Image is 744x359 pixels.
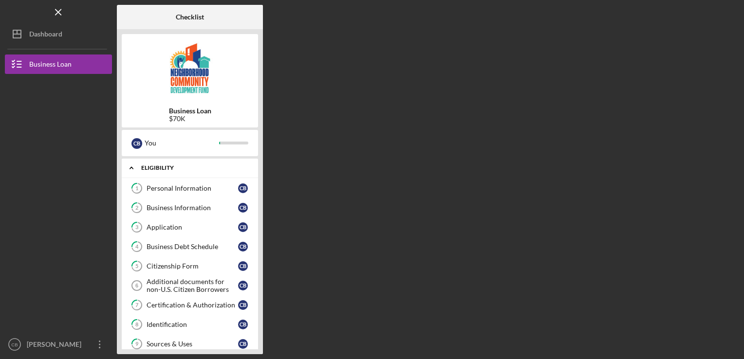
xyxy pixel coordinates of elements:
div: C B [238,339,248,349]
text: CB [11,342,18,347]
div: Additional documents for non-U.S. Citizen Borrowers [147,278,238,293]
a: 1Personal InformationCB [127,179,253,198]
div: You [145,135,219,151]
tspan: 2 [135,205,138,211]
div: Business Loan [29,54,72,76]
div: Certification & Authorization [147,301,238,309]
div: C B [238,222,248,232]
a: 4Business Debt ScheduleCB [127,237,253,256]
button: Dashboard [5,24,112,44]
a: 7Certification & AuthorizationCB [127,295,253,315]
tspan: 7 [135,302,139,308]
div: Citizenship Form [147,262,238,270]
div: C B [238,203,248,213]
tspan: 1 [135,185,138,192]
a: 2Business InformationCB [127,198,253,217]
div: Personal Information [147,184,238,192]
div: Application [147,223,238,231]
img: Product logo [122,39,258,97]
div: C B [238,183,248,193]
a: 8IdentificationCB [127,315,253,334]
div: C B [131,138,142,149]
tspan: 8 [135,322,138,328]
tspan: 3 [135,224,138,231]
tspan: 5 [135,263,138,269]
div: C B [238,281,248,290]
div: C B [238,300,248,310]
a: 5Citizenship FormCB [127,256,253,276]
div: Identification [147,321,238,328]
tspan: 6 [135,283,138,288]
b: Business Loan [169,107,211,115]
div: $70K [169,115,211,123]
div: [PERSON_NAME] [24,335,88,357]
div: Business Information [147,204,238,212]
div: Business Debt Schedule [147,243,238,251]
button: Business Loan [5,54,112,74]
div: C B [238,242,248,251]
div: Sources & Uses [147,340,238,348]
a: 6Additional documents for non-U.S. Citizen BorrowersCB [127,276,253,295]
div: C B [238,320,248,329]
a: 3ApplicationCB [127,217,253,237]
a: 9Sources & UsesCB [127,334,253,354]
b: Checklist [176,13,204,21]
div: C B [238,261,248,271]
tspan: 4 [135,244,139,250]
button: CB[PERSON_NAME] [5,335,112,354]
tspan: 9 [135,341,139,347]
div: Dashboard [29,24,62,46]
div: Eligibility [141,165,246,171]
